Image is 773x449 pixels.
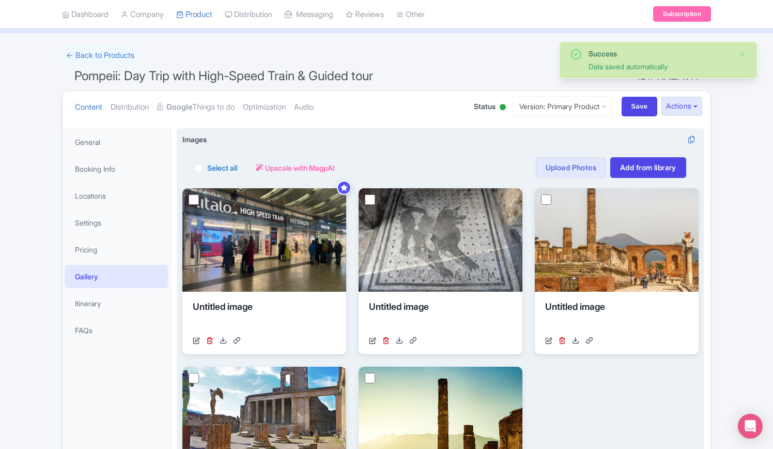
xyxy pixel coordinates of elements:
[74,68,373,83] span: Pompeii: Day Trip with High-Speed Train & Guided tour
[653,6,711,22] a: Subscription
[111,91,149,124] a: Distribution
[610,157,686,178] a: Add from library
[62,46,138,66] a: ← Back to Products
[193,300,336,331] div: Untitled image
[294,91,314,124] a: Audio
[65,130,168,154] a: General
[243,91,286,124] a: Optimization
[157,91,235,124] a: GoogleThings to do
[738,48,747,61] button: Close
[265,162,335,173] span: Upscale with MagpAI
[65,319,168,342] a: FAQs
[207,162,237,173] label: Select all
[661,97,702,116] button: Actions
[256,162,335,173] a: Upscale with MagpAI
[536,157,606,178] a: Upload Photos
[498,100,508,116] div: Active
[65,157,168,181] a: Booking Info
[166,101,192,113] strong: Google
[545,300,688,331] div: Untitled image
[589,48,730,59] div: Success
[65,292,168,315] a: Itinerary
[738,414,763,439] div: Open Intercom Messenger
[622,97,658,116] input: Save
[65,238,168,261] a: Pricing
[65,211,168,234] a: Settings
[474,101,496,112] span: Status
[65,265,168,288] a: Gallery
[75,91,102,124] a: Content
[589,61,730,72] div: Data saved automatically
[369,300,512,331] div: Untitled image
[65,184,168,207] a: Locations
[512,96,613,116] a: Version: Primary Product
[182,134,207,145] span: Images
